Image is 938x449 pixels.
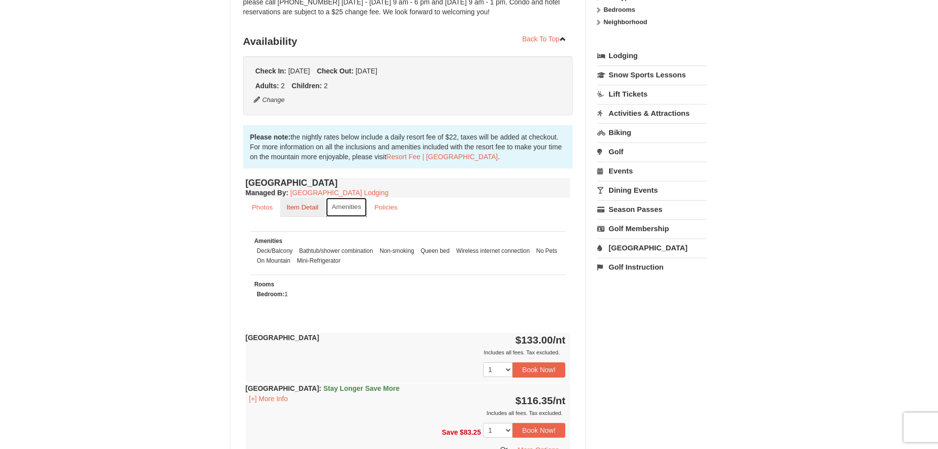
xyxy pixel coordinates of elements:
span: $83.25 [460,428,481,436]
strong: Adults: [256,82,279,90]
span: 2 [324,82,328,90]
small: Rooms [255,281,274,288]
small: Photos [252,204,273,211]
li: 1 [255,289,291,299]
span: /nt [553,334,566,345]
span: $116.35 [516,395,553,406]
div: the nightly rates below include a daily resort fee of $22, taxes will be added at checkout. For m... [243,125,573,169]
strong: [GEOGRAPHIC_DATA] [246,384,400,392]
li: Mini-Refrigerator [294,256,343,266]
a: Biking [597,123,707,141]
strong: Please note: [250,133,291,141]
span: /nt [553,395,566,406]
span: Stay Longer Save More [323,384,400,392]
a: Activities & Attractions [597,104,707,122]
li: On Mountain [255,256,293,266]
a: Item Detail [280,198,325,217]
div: Includes all fees. Tax excluded. [246,408,566,418]
a: Events [597,162,707,180]
strong: Check Out: [317,67,354,75]
strong: Bedrooms [604,6,635,13]
a: Golf Membership [597,219,707,238]
button: [+] More Info [246,393,291,404]
li: Wireless internet connection [453,246,532,256]
a: [GEOGRAPHIC_DATA] Lodging [291,189,388,197]
span: 2 [281,82,285,90]
li: No Pets [534,246,559,256]
li: Deck/Balcony [255,246,295,256]
small: Item Detail [287,204,319,211]
strong: Neighborhood [604,18,647,26]
span: Save [442,428,458,436]
span: [DATE] [356,67,377,75]
a: Golf Instruction [597,258,707,276]
button: Book Now! [513,362,566,377]
a: Lift Tickets [597,85,707,103]
button: Book Now! [513,423,566,438]
a: Amenities [326,198,367,217]
a: Golf [597,142,707,161]
li: Non-smoking [377,246,417,256]
a: Lodging [597,47,707,65]
strong: : [246,189,289,197]
a: Policies [368,198,404,217]
span: : [319,384,322,392]
small: Policies [374,204,397,211]
a: Dining Events [597,181,707,199]
small: Amenities [255,238,283,244]
small: Amenities [332,203,361,210]
a: Back To Top [516,32,573,46]
h4: [GEOGRAPHIC_DATA] [246,178,571,188]
strong: Check In: [256,67,287,75]
strong: Bedroom: [257,291,285,298]
strong: [GEOGRAPHIC_DATA] [246,334,320,342]
button: Change [253,95,286,105]
a: Snow Sports Lessons [597,66,707,84]
a: Season Passes [597,200,707,218]
a: [GEOGRAPHIC_DATA] [597,239,707,257]
h3: Availability [243,32,573,51]
strong: Children: [291,82,322,90]
strong: $133.00 [516,334,566,345]
a: Resort Fee | [GEOGRAPHIC_DATA] [387,153,498,161]
a: Photos [246,198,279,217]
li: Bathtub/shower combination [297,246,376,256]
span: [DATE] [288,67,310,75]
span: Managed By [246,189,286,197]
div: Includes all fees. Tax excluded. [246,347,566,357]
li: Queen bed [418,246,452,256]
